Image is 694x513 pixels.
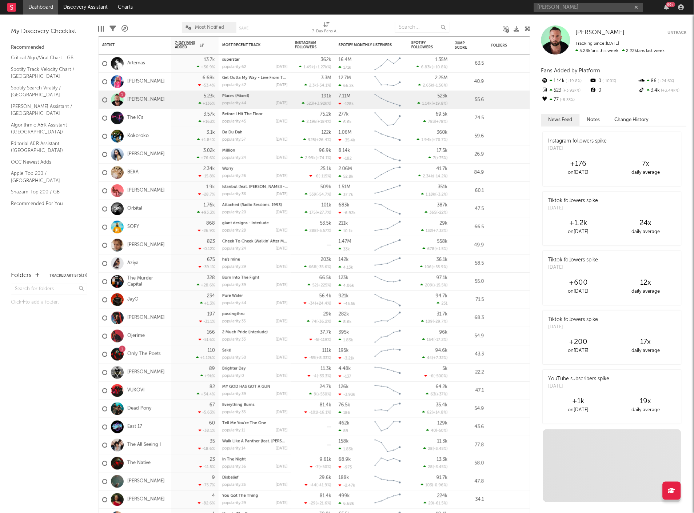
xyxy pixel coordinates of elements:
div: ( ) [418,174,448,179]
button: Untrack [668,29,687,36]
div: -6.92k [339,211,356,215]
a: East 17 [127,424,142,430]
span: Fans Added by Platform [541,68,601,73]
div: ( ) [305,210,331,215]
a: Critical Algo/Viral Chart - GB [11,54,80,62]
a: Disbelief [222,476,239,480]
div: [DATE] [276,138,288,142]
a: Worry [222,167,234,171]
span: +184 % [318,120,330,124]
span: 1.14k [422,102,432,106]
span: 365 [430,211,436,215]
div: 823 [207,239,215,244]
a: The Murder Capital [127,276,168,288]
div: 0 [590,76,638,86]
div: ( ) [418,101,448,106]
svg: Chart title [371,218,404,236]
div: 509k [320,185,331,189]
div: on [DATE] [545,168,612,177]
div: 96.9k [319,148,331,153]
span: 7-Day Fans Added [175,41,198,49]
div: -128k [339,101,354,106]
span: 783 [428,120,435,124]
a: The All Seeing I [127,442,161,448]
div: popularity: 36 [222,192,246,196]
div: -28.7 % [198,192,215,197]
a: Places (Mixed) [222,94,249,98]
button: Notes [580,114,607,126]
span: -54.1 % [318,84,330,88]
a: superstar [222,58,240,62]
a: OCC Newest Adds [11,158,80,166]
div: My Discovery Checklist [11,27,87,36]
div: +93.3 % [197,210,215,215]
span: +1.27k % [315,65,330,69]
div: 1.47M [339,239,351,244]
span: 5.23k fans this week [576,49,619,53]
div: Filters [109,18,116,39]
span: +19.8 % [433,102,447,106]
div: 122k [322,130,331,135]
div: A&R Pipeline [121,18,128,39]
div: Artist [102,43,157,47]
div: 2.34k [203,167,215,171]
div: Get Outta My Way - Live From The Tension Tour [222,76,288,80]
div: 29k [440,221,448,226]
span: -6 [314,175,319,179]
a: Istanbul (feat. [PERSON_NAME]) - Live From [GEOGRAPHIC_DATA] [222,185,347,189]
div: 1.76k [204,203,215,208]
div: popularity: 20 [222,211,246,215]
div: Edit Columns [98,18,104,39]
div: 101k [322,203,331,208]
div: 558k [437,239,448,244]
div: 7.11M [339,94,351,99]
div: ( ) [310,174,331,179]
span: 132 [426,229,432,233]
a: [PERSON_NAME] [127,151,165,157]
div: 3.1k [207,130,215,135]
div: [DATE] [276,156,288,160]
div: giant designs - interlude [222,221,288,225]
span: 2.34k [423,175,433,179]
button: Save [239,26,248,30]
span: +3.92k % [562,89,581,93]
div: ( ) [421,228,448,233]
div: 171k [339,65,351,70]
span: -115 % [320,175,330,179]
svg: Chart title [371,127,404,145]
div: 3.4k [638,86,687,95]
div: ( ) [423,119,448,124]
span: 925 [308,138,315,142]
span: 1.94k [422,138,432,142]
a: Aziya [127,260,139,266]
button: Change History [607,114,656,126]
div: Attached (Radio Sessions: 1993) [222,203,288,207]
div: ( ) [303,137,331,142]
div: 3.02k [203,148,215,153]
div: ( ) [299,65,331,69]
a: JayO [127,297,139,303]
div: 40.9 [455,77,484,86]
div: 10.1k [339,229,353,233]
div: 41.7k [436,167,448,171]
div: 84.9 [455,168,484,177]
a: Only The Poets [127,351,161,357]
span: 6.83k [421,65,432,69]
div: -53.4 % [198,83,215,88]
div: ( ) [421,192,448,197]
div: 59.6 [455,132,484,141]
a: [PERSON_NAME] [127,97,165,103]
div: 69.5k [436,112,448,117]
span: +3.44k % [660,89,680,93]
div: Before I Hit The Floor [222,112,288,116]
div: ( ) [418,83,448,88]
input: Search for folders... [11,284,87,294]
svg: Chart title [371,109,404,127]
a: giant designs - interlude [222,221,269,225]
div: 0 [590,86,638,95]
div: 362k [321,57,331,62]
a: Apple Top 200 / [GEOGRAPHIC_DATA] [11,169,80,184]
div: Tiktok followers spike [549,197,598,205]
span: [PERSON_NAME] [576,29,625,36]
a: Get Outta My Way - Live From The Tension Tour [222,76,314,80]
